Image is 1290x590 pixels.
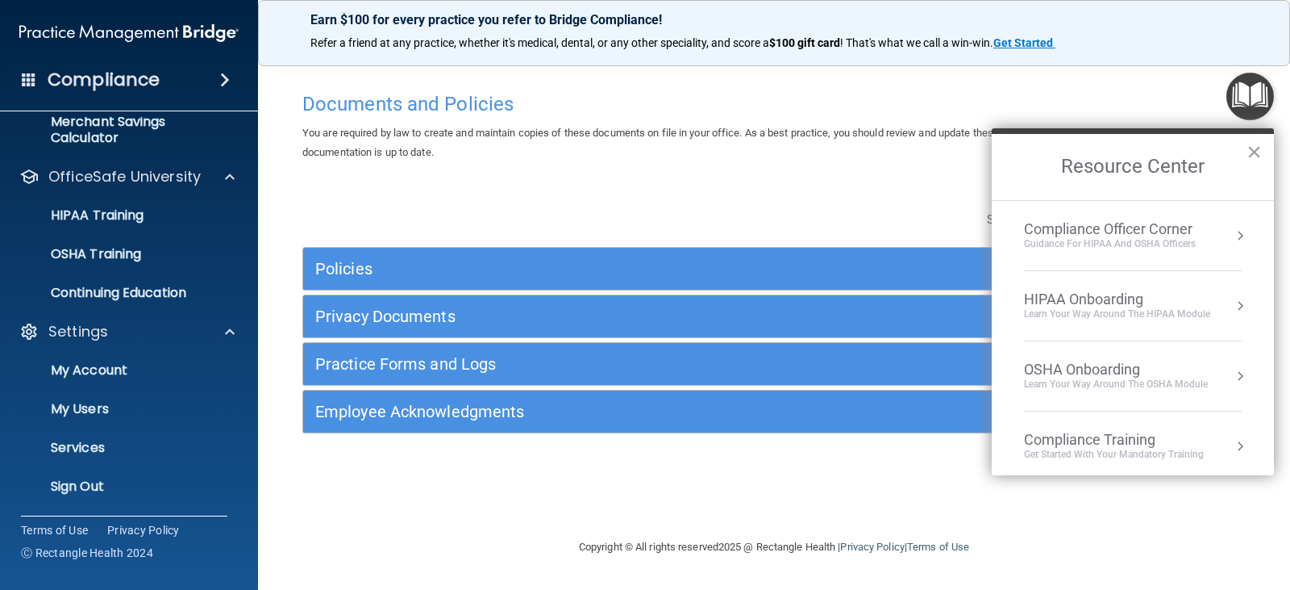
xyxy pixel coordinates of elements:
div: Compliance Officer Corner [1024,220,1196,238]
a: Privacy Documents [315,303,1233,329]
span: Refer a friend at any practice, whether it's medical, dental, or any other speciality, and score a [310,36,769,49]
div: Copyright © All rights reserved 2025 @ Rectangle Health | | [480,521,1068,573]
div: Learn Your Way around the HIPAA module [1024,308,1210,321]
a: Settings [19,322,235,341]
h5: Employee Acknowledgments [315,403,997,421]
div: Get Started with your mandatory training [1024,448,1204,462]
p: Earn $100 for every practice you refer to Bridge Compliance! [310,12,1238,27]
h5: Practice Forms and Logs [315,355,997,373]
a: Terms of Use [21,522,88,538]
a: Terms of Use [907,541,969,553]
p: HIPAA Training [10,207,144,224]
p: My Users [10,401,231,417]
div: Compliance Training [1024,431,1204,449]
div: HIPAA Onboarding [1024,291,1210,308]
p: My Account [10,362,231,379]
div: Learn your way around the OSHA module [1024,378,1208,391]
h5: Policies [315,260,997,278]
h2: Resource Center [992,134,1274,200]
a: OfficeSafe University [19,167,235,186]
span: Search Documents: [987,212,1094,227]
strong: Get Started [993,36,1053,49]
p: Continuing Education [10,285,231,301]
p: Services [10,440,231,456]
span: You are required by law to create and maintain copies of these documents on file in your office. ... [302,127,1232,158]
h4: Documents and Policies [302,94,1246,115]
span: Ⓒ Rectangle Health 2024 [21,545,153,561]
p: OSHA Training [10,246,141,262]
div: OSHA Onboarding [1024,361,1208,379]
strong: $100 gift card [769,36,840,49]
a: Policies [315,256,1233,282]
a: Employee Acknowledgments [315,399,1233,425]
h4: Compliance [48,69,160,91]
span: ! That's what we call a win-win. [840,36,993,49]
img: PMB logo [19,17,239,49]
button: Close [1246,139,1262,165]
div: Resource Center [992,128,1274,475]
a: Privacy Policy [840,541,904,553]
div: Guidance for HIPAA and OSHA Officers [1024,237,1196,251]
p: Merchant Savings Calculator [10,114,231,146]
p: OfficeSafe University [48,167,201,186]
button: Open Resource Center [1226,73,1274,120]
a: Get Started [993,36,1055,49]
a: Practice Forms and Logs [315,351,1233,377]
h5: Privacy Documents [315,308,997,325]
a: Privacy Policy [107,522,180,538]
p: Sign Out [10,479,231,495]
p: Settings [48,322,108,341]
